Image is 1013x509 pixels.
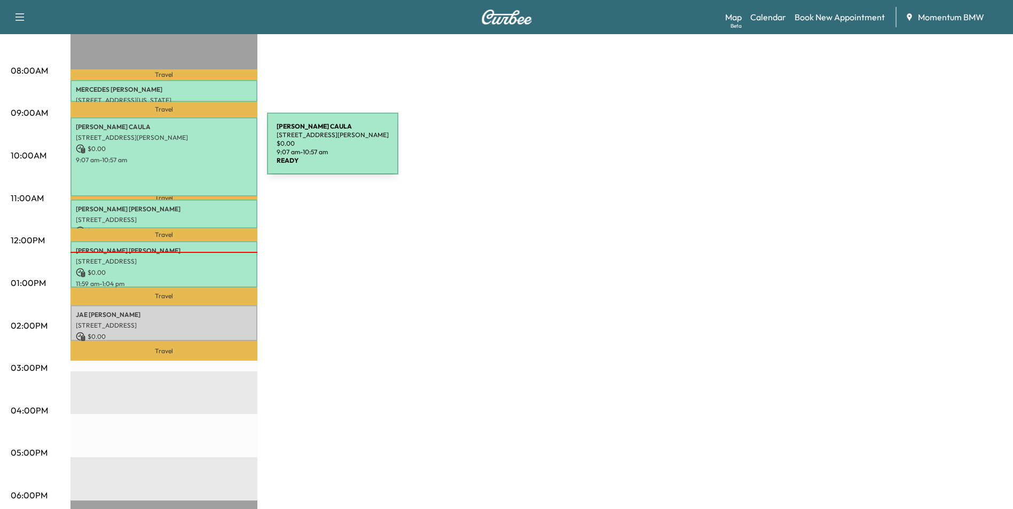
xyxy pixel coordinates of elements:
p: Travel [70,69,257,80]
p: [STREET_ADDRESS] [76,321,252,330]
p: Travel [70,341,257,361]
p: [PERSON_NAME] [PERSON_NAME] [76,246,252,255]
p: Travel [70,288,257,305]
p: 06:00PM [11,489,48,502]
p: Travel [70,228,257,241]
p: $ 0.00 [76,226,252,236]
p: [STREET_ADDRESS][US_STATE] [76,96,252,105]
p: 08:00AM [11,64,48,77]
p: [STREET_ADDRESS][PERSON_NAME] [76,133,252,142]
div: Beta [731,22,742,30]
p: 11:00AM [11,192,44,204]
p: 02:00PM [11,319,48,332]
p: 11:59 am - 1:04 pm [76,280,252,288]
p: [STREET_ADDRESS] [76,216,252,224]
p: 01:00PM [11,276,46,289]
img: Curbee Logo [481,10,532,25]
p: 12:00PM [11,234,45,246]
p: 10:00AM [11,149,46,162]
p: $ 0.00 [76,268,252,277]
p: 03:00PM [11,361,48,374]
p: Travel [70,196,257,199]
p: 09:00AM [11,106,48,119]
p: 04:00PM [11,404,48,417]
p: JAE [PERSON_NAME] [76,311,252,319]
p: [PERSON_NAME] [PERSON_NAME] [76,205,252,213]
p: MERCEDES [PERSON_NAME] [76,85,252,94]
a: MapBeta [725,11,742,23]
p: 05:00PM [11,446,48,459]
p: 9:07 am - 10:57 am [76,156,252,164]
a: Calendar [750,11,786,23]
a: Book New Appointment [795,11,885,23]
p: [PERSON_NAME] CAULA [76,123,252,131]
span: Momentum BMW [918,11,984,23]
p: $ 0.00 [76,332,252,341]
p: $ 0.00 [76,144,252,154]
p: Travel [70,102,257,118]
p: [STREET_ADDRESS] [76,257,252,266]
